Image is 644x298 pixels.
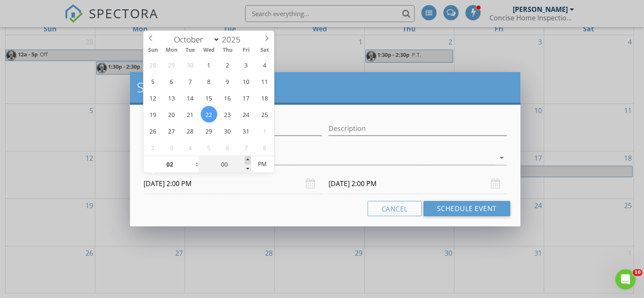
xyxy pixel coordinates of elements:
[145,56,161,73] span: September 28, 2025
[256,73,273,89] span: October 11, 2025
[220,34,248,45] input: Year
[256,89,273,106] span: October 18, 2025
[145,73,161,89] span: October 5, 2025
[219,73,236,89] span: October 9, 2025
[201,123,217,139] span: October 29, 2025
[238,123,254,139] span: October 31, 2025
[423,201,510,216] button: Schedule Event
[144,47,162,53] span: Sun
[238,56,254,73] span: October 3, 2025
[145,139,161,156] span: November 2, 2025
[251,156,274,173] span: Click to toggle
[144,173,322,194] input: Select date
[182,73,199,89] span: October 7, 2025
[182,139,199,156] span: November 4, 2025
[329,173,507,194] input: Select date
[615,269,636,290] iframe: Intercom live chat
[633,269,642,276] span: 10
[201,139,217,156] span: November 5, 2025
[163,106,180,123] span: October 20, 2025
[162,47,181,53] span: Mon
[255,47,274,53] span: Sat
[163,89,180,106] span: October 13, 2025
[163,56,180,73] span: September 29, 2025
[182,123,199,139] span: October 28, 2025
[145,89,161,106] span: October 12, 2025
[219,56,236,73] span: October 2, 2025
[238,89,254,106] span: October 17, 2025
[137,79,514,96] h2: Schedule Event
[256,139,273,156] span: November 8, 2025
[201,56,217,73] span: October 1, 2025
[497,153,507,163] i: arrow_drop_down
[218,47,237,53] span: Thu
[256,106,273,123] span: October 25, 2025
[238,139,254,156] span: November 7, 2025
[219,89,236,106] span: October 16, 2025
[181,47,199,53] span: Tue
[182,89,199,106] span: October 14, 2025
[368,201,422,216] button: Cancel
[238,106,254,123] span: October 24, 2025
[199,47,218,53] span: Wed
[196,156,198,173] span: :
[201,73,217,89] span: October 8, 2025
[219,123,236,139] span: October 30, 2025
[163,123,180,139] span: October 27, 2025
[163,139,180,156] span: November 3, 2025
[145,123,161,139] span: October 26, 2025
[182,106,199,123] span: October 21, 2025
[256,123,273,139] span: November 1, 2025
[182,56,199,73] span: September 30, 2025
[237,47,255,53] span: Fri
[201,106,217,123] span: October 22, 2025
[256,56,273,73] span: October 4, 2025
[145,106,161,123] span: October 19, 2025
[201,89,217,106] span: October 15, 2025
[163,73,180,89] span: October 6, 2025
[238,73,254,89] span: October 10, 2025
[219,139,236,156] span: November 6, 2025
[219,106,236,123] span: October 23, 2025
